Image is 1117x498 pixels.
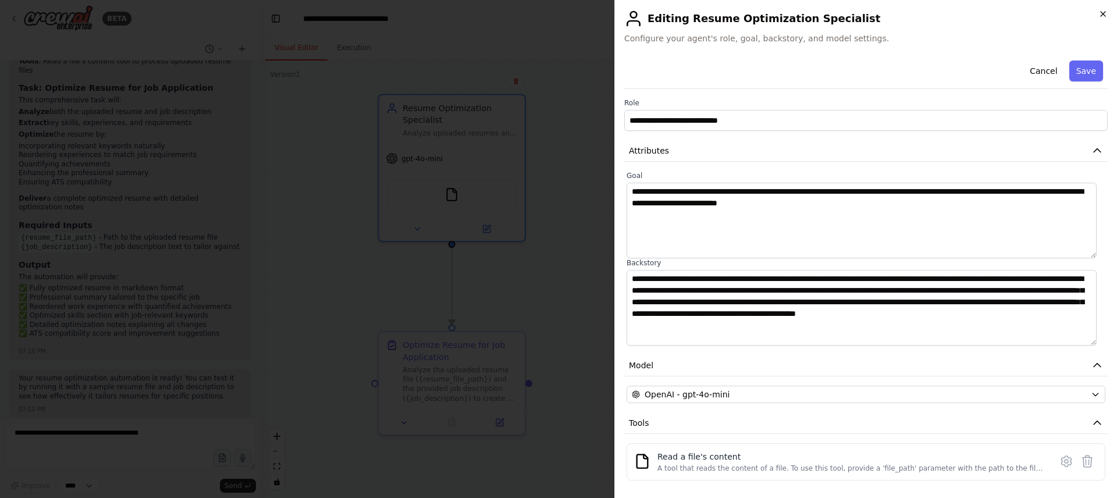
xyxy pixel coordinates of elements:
span: Model [629,360,653,371]
button: Save [1069,61,1103,81]
img: FileReadTool [634,453,650,469]
span: Attributes [629,145,669,156]
label: Backstory [627,258,1105,268]
div: A tool that reads the content of a file. To use this tool, provide a 'file_path' parameter with t... [657,464,1044,473]
button: Tools [624,412,1108,434]
button: Model [624,355,1108,376]
span: OpenAI - gpt-4o-mini [645,389,730,400]
label: Goal [627,171,1105,180]
h2: Editing Resume Optimization Specialist [624,9,1108,28]
label: Role [624,98,1108,108]
button: Delete tool [1077,451,1098,472]
span: Tools [629,417,649,429]
button: Configure tool [1056,451,1077,472]
div: Read a file's content [657,451,1044,463]
button: Attributes [624,140,1108,162]
button: Cancel [1023,61,1064,81]
button: OpenAI - gpt-4o-mini [627,386,1105,403]
span: Configure your agent's role, goal, backstory, and model settings. [624,33,1108,44]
